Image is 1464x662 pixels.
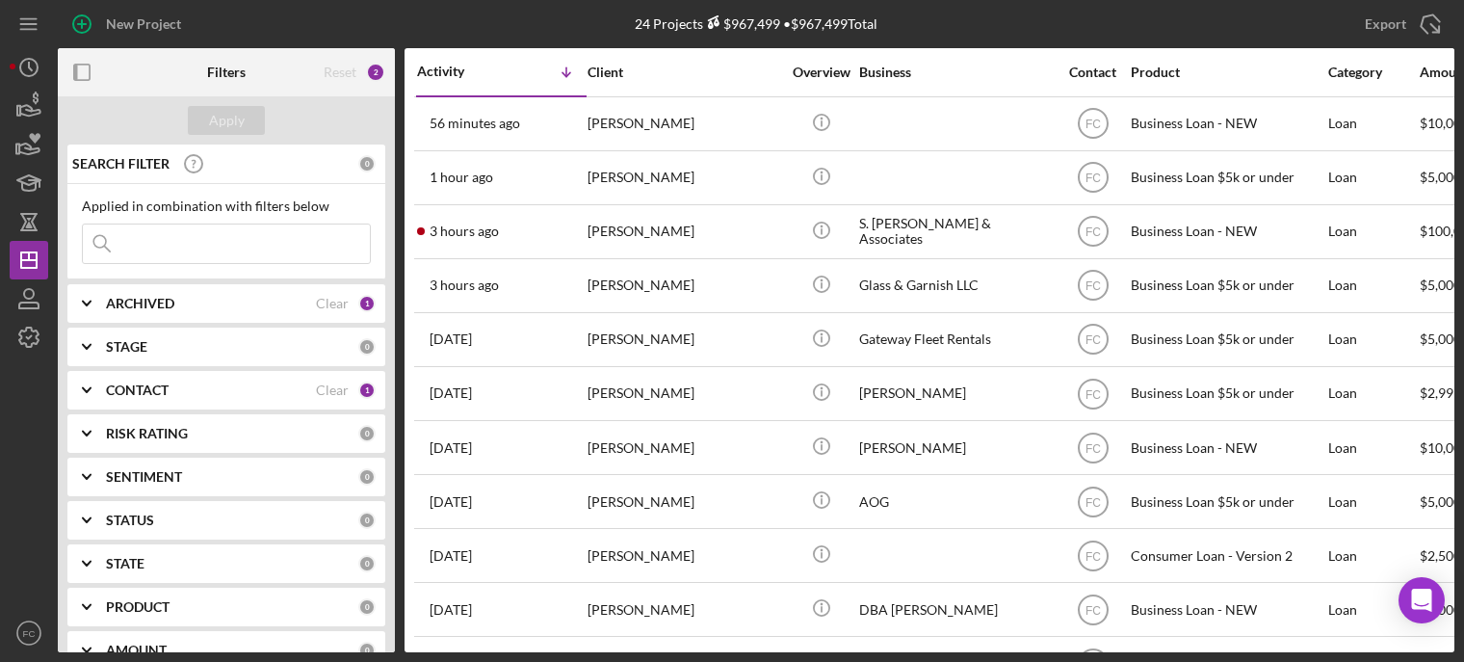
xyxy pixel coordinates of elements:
div: Open Intercom Messenger [1399,577,1445,623]
text: FC [1085,603,1101,617]
b: ARCHIVED [106,296,174,311]
div: [PERSON_NAME] [859,368,1052,419]
div: Loan [1328,530,1418,581]
time: 2025-09-21 23:51 [430,548,472,564]
text: FC [1085,495,1101,509]
span: $5,000 [1420,277,1461,293]
div: Category [1328,65,1418,80]
button: New Project [58,5,200,43]
div: [PERSON_NAME] [588,260,780,311]
div: Contact [1057,65,1129,80]
b: SENTIMENT [106,469,182,485]
b: PRODUCT [106,599,170,615]
div: 1 [358,382,376,399]
div: Business Loan - NEW [1131,98,1323,149]
div: 0 [358,468,376,486]
div: Loan [1328,422,1418,473]
div: Business Loan $5k or under [1131,152,1323,203]
div: $967,499 [703,15,780,32]
div: Applied in combination with filters below [82,199,371,214]
div: Loan [1328,206,1418,257]
div: New Project [106,5,181,43]
b: RISK RATING [106,426,188,441]
text: FC [1085,118,1101,131]
button: FC [10,614,48,652]
time: 2025-09-24 16:18 [430,440,472,456]
time: 2025-09-24 17:57 [430,385,472,401]
b: CONTACT [106,383,169,398]
b: AMOUNT [106,643,167,658]
div: 0 [358,425,376,442]
div: Loan [1328,260,1418,311]
div: Business Loan $5k or under [1131,314,1323,365]
b: STATE [106,556,144,571]
text: FC [1085,225,1101,239]
span: $5,000 [1420,331,1461,347]
div: Glass & Garnish LLC [859,260,1052,311]
text: FC [1085,172,1101,185]
text: FC [1085,279,1101,293]
div: 0 [358,598,376,616]
time: 2025-09-30 19:01 [430,170,493,185]
div: Business Loan - NEW [1131,206,1323,257]
time: 2025-09-30 16:59 [430,224,499,239]
div: Business Loan $5k or under [1131,476,1323,527]
div: [PERSON_NAME] [588,98,780,149]
div: Clear [316,383,349,398]
div: Business Loan $5k or under [1131,368,1323,419]
div: 2 [366,63,385,82]
div: Gateway Fleet Rentals [859,314,1052,365]
div: Loan [1328,98,1418,149]
time: 2025-09-23 19:50 [430,494,472,510]
div: Loan [1328,368,1418,419]
text: FC [23,628,36,639]
div: Loan [1328,584,1418,635]
b: Filters [207,65,246,80]
div: [PERSON_NAME] [588,368,780,419]
time: 2025-09-30 16:59 [430,278,499,293]
div: Business Loan $5k or under [1131,260,1323,311]
div: Activity [417,64,502,79]
div: [PERSON_NAME] [588,206,780,257]
time: 2025-09-21 01:48 [430,602,472,618]
div: Export [1365,5,1406,43]
div: DBA [PERSON_NAME] [859,584,1052,635]
div: AOG [859,476,1052,527]
text: FC [1085,549,1101,563]
button: Export [1346,5,1454,43]
div: 0 [358,338,376,356]
b: STATUS [106,513,154,528]
span: $5,000 [1420,169,1461,185]
span: $2,999 [1420,384,1461,401]
text: FC [1085,333,1101,347]
b: STAGE [106,339,147,355]
div: 0 [358,155,376,172]
div: S. [PERSON_NAME] & Associates [859,206,1052,257]
div: [PERSON_NAME] [588,584,780,635]
div: Clear [316,296,349,311]
div: Reset [324,65,356,80]
text: FC [1085,441,1101,455]
button: Apply [188,106,265,135]
div: Loan [1328,314,1418,365]
b: SEARCH FILTER [72,156,170,172]
text: FC [1085,387,1101,401]
div: Business Loan - NEW [1131,584,1323,635]
div: Loan [1328,476,1418,527]
time: 2025-09-25 02:45 [430,331,472,347]
div: [PERSON_NAME] [588,152,780,203]
div: Business Loan - NEW [1131,422,1323,473]
div: Consumer Loan - Version 2 [1131,530,1323,581]
div: 0 [358,512,376,529]
div: 24 Projects • $967,499 Total [635,15,877,32]
div: [PERSON_NAME] [588,314,780,365]
time: 2025-09-30 19:30 [430,116,520,131]
div: 0 [358,642,376,659]
div: 1 [358,295,376,312]
div: 0 [358,555,376,572]
div: [PERSON_NAME] [588,530,780,581]
div: Overview [785,65,857,80]
div: [PERSON_NAME] [588,476,780,527]
div: Product [1131,65,1323,80]
div: Client [588,65,780,80]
